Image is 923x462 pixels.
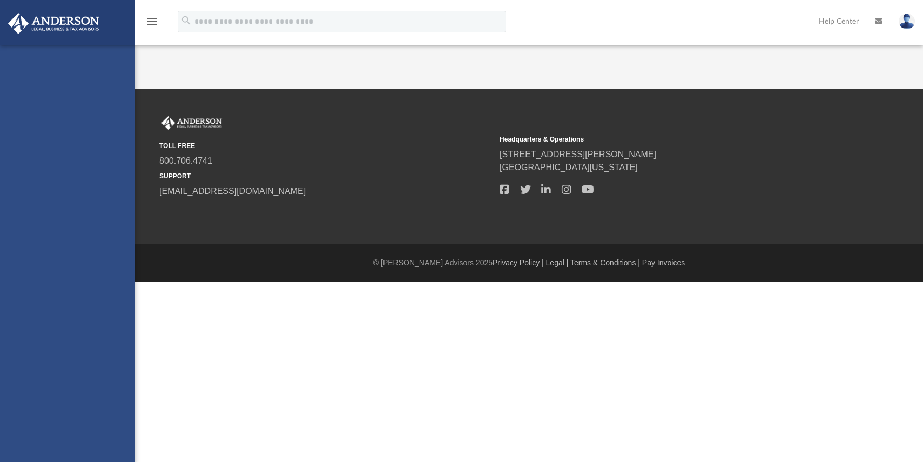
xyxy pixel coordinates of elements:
[500,135,832,144] small: Headquarters & Operations
[180,15,192,26] i: search
[493,258,544,267] a: Privacy Policy |
[146,21,159,28] a: menu
[159,141,492,151] small: TOLL FREE
[642,258,685,267] a: Pay Invoices
[159,171,492,181] small: SUPPORT
[159,156,212,165] a: 800.706.4741
[135,257,923,269] div: © [PERSON_NAME] Advisors 2025
[5,13,103,34] img: Anderson Advisors Platinum Portal
[899,14,915,29] img: User Pic
[546,258,569,267] a: Legal |
[500,150,656,159] a: [STREET_ADDRESS][PERSON_NAME]
[159,186,306,196] a: [EMAIL_ADDRESS][DOMAIN_NAME]
[500,163,638,172] a: [GEOGRAPHIC_DATA][US_STATE]
[159,116,224,130] img: Anderson Advisors Platinum Portal
[570,258,640,267] a: Terms & Conditions |
[146,15,159,28] i: menu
